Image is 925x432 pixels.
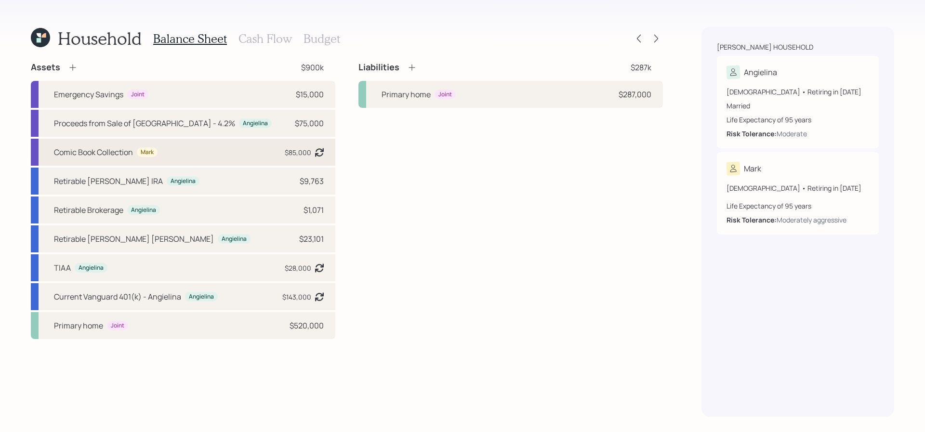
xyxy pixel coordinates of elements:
[54,291,181,302] div: Current Vanguard 401(k) - Angielina
[358,62,399,73] h4: Liabilities
[777,215,846,225] div: Moderately aggressive
[131,91,145,99] div: Joint
[54,262,71,274] div: TIAA
[171,177,196,185] div: Angielina
[79,264,104,272] div: Angielina
[727,101,869,111] div: Married
[300,175,324,187] div: $9,763
[54,320,103,331] div: Primary home
[54,89,123,100] div: Emergency Savings
[189,293,214,301] div: Angielina
[54,233,214,245] div: Retirable [PERSON_NAME] [PERSON_NAME]
[282,292,311,302] div: $143,000
[304,204,324,216] div: $1,071
[744,163,761,174] div: Mark
[727,183,869,193] div: [DEMOGRAPHIC_DATA] • Retiring in [DATE]
[727,201,869,211] div: Life Expectancy of 95 years
[727,115,869,125] div: Life Expectancy of 95 years
[631,62,651,73] div: $287k
[727,215,777,224] b: Risk Tolerance:
[301,62,324,73] div: $900k
[296,89,324,100] div: $15,000
[54,118,235,129] div: Proceeds from Sale of [GEOGRAPHIC_DATA] - 4.2%
[619,89,651,100] div: $287,000
[153,32,227,46] h3: Balance Sheet
[31,62,60,73] h4: Assets
[285,147,311,157] div: $85,000
[438,91,452,99] div: Joint
[111,322,124,330] div: Joint
[717,42,813,52] div: [PERSON_NAME] household
[295,118,324,129] div: $75,000
[238,32,292,46] h3: Cash Flow
[299,233,324,245] div: $23,101
[744,66,777,78] div: Angielina
[141,148,154,157] div: Mark
[54,146,133,158] div: Comic Book Collection
[777,129,807,139] div: Moderate
[727,129,777,138] b: Risk Tolerance:
[54,204,123,216] div: Retirable Brokerage
[54,175,163,187] div: Retirable [PERSON_NAME] IRA
[285,263,311,273] div: $28,000
[382,89,431,100] div: Primary home
[58,28,142,49] h1: Household
[243,119,268,128] div: Angielina
[131,206,156,214] div: Angielina
[727,87,869,97] div: [DEMOGRAPHIC_DATA] • Retiring in [DATE]
[304,32,340,46] h3: Budget
[290,320,324,331] div: $520,000
[222,235,247,243] div: Angielina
